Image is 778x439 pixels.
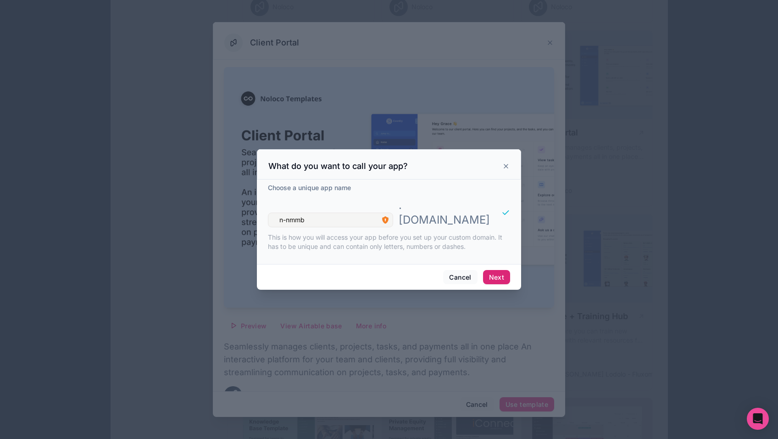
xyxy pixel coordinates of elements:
[268,183,351,192] label: Choose a unique app name
[399,198,490,227] p: . [DOMAIN_NAME]
[483,270,510,285] button: Next
[443,270,477,285] button: Cancel
[268,161,408,172] h3: What do you want to call your app?
[268,233,510,251] p: This is how you will access your app before you set up your custom domain. It has to be unique an...
[747,408,769,430] div: Open Intercom Messenger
